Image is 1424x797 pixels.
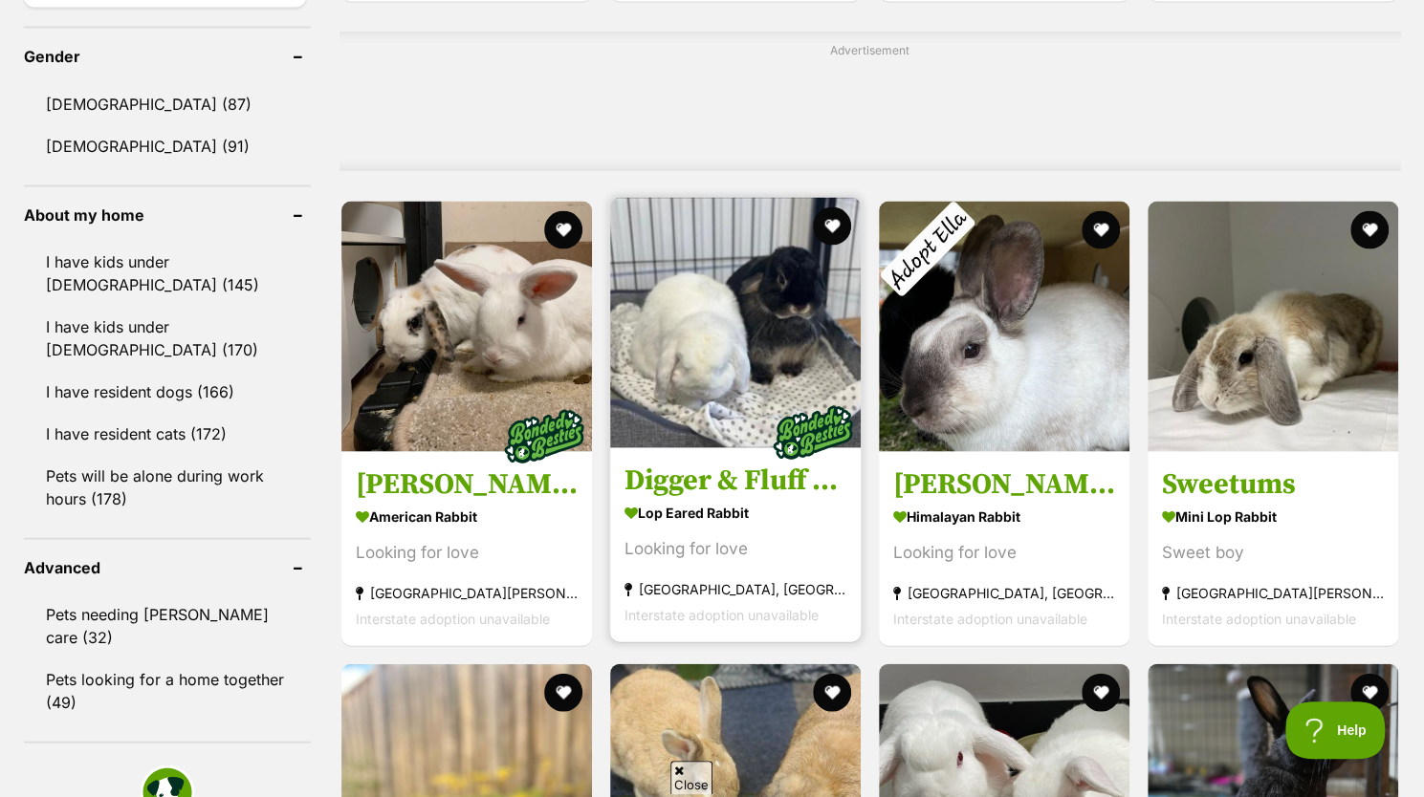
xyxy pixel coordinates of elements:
strong: Lop Eared Rabbit [624,499,846,527]
strong: [GEOGRAPHIC_DATA], [GEOGRAPHIC_DATA] [893,580,1115,606]
img: Ella - Himalayan Rabbit [879,202,1129,452]
h3: Digger & Fluff Fluff [624,463,846,499]
div: Looking for love [356,540,578,566]
h3: Sweetums [1162,466,1384,503]
header: Gender [24,48,311,65]
strong: Mini Lop Rabbit [1162,503,1384,530]
div: Looking for love [893,540,1115,566]
span: Interstate adoption unavailable [893,611,1087,627]
span: Interstate adoption unavailable [356,611,550,627]
button: favourite [813,674,851,712]
a: I have kids under [DEMOGRAPHIC_DATA] (145) [24,242,311,305]
a: Pets needing [PERSON_NAME] care (32) [24,594,311,657]
div: Advertisement [340,32,1401,171]
a: Pets will be alone during work hours (178) [24,456,311,519]
div: Looking for love [624,536,846,562]
strong: Himalayan Rabbit [893,503,1115,530]
a: [PERSON_NAME] & [PERSON_NAME] American Rabbit Looking for love [GEOGRAPHIC_DATA][PERSON_NAME], [G... [341,452,592,646]
button: favourite [1351,211,1390,249]
a: [DEMOGRAPHIC_DATA] (87) [24,84,311,124]
a: I have resident dogs (166) [24,372,311,412]
strong: American Rabbit [356,503,578,530]
a: Pets looking for a home together (49) [24,659,311,722]
span: Interstate adoption unavailable [1162,611,1356,627]
a: Digger & Fluff Fluff Lop Eared Rabbit Looking for love [GEOGRAPHIC_DATA], [GEOGRAPHIC_DATA] Inter... [610,448,861,642]
img: Digger & Fluff Fluff - Lop Eared Rabbit [610,198,861,448]
img: bonded besties [496,389,592,485]
iframe: Help Scout Beacon - Open [1285,701,1386,759]
strong: [GEOGRAPHIC_DATA][PERSON_NAME], [GEOGRAPHIC_DATA] [356,580,578,606]
header: About my home [24,206,311,224]
a: [DEMOGRAPHIC_DATA] (91) [24,126,311,166]
span: Close [670,761,712,794]
h3: [PERSON_NAME] [893,466,1115,503]
img: Sweetums - Mini Lop Rabbit [1148,202,1398,452]
a: I have kids under [DEMOGRAPHIC_DATA] (170) [24,307,311,370]
a: I have resident cats (172) [24,414,311,454]
h3: [PERSON_NAME] & [PERSON_NAME] [356,466,578,503]
button: favourite [1082,674,1120,712]
button: favourite [544,211,582,249]
button: favourite [1351,674,1390,712]
a: Sweetums Mini Lop Rabbit Sweet boy [GEOGRAPHIC_DATA][PERSON_NAME][GEOGRAPHIC_DATA] Interstate ado... [1148,452,1398,646]
span: Interstate adoption unavailable [624,607,819,623]
button: favourite [1082,211,1120,249]
a: [PERSON_NAME] Himalayan Rabbit Looking for love [GEOGRAPHIC_DATA], [GEOGRAPHIC_DATA] Interstate a... [879,452,1129,646]
strong: [GEOGRAPHIC_DATA], [GEOGRAPHIC_DATA] [624,576,846,602]
img: Tom & Jerry - American Rabbit [341,202,592,452]
div: Sweet boy [1162,540,1384,566]
strong: [GEOGRAPHIC_DATA][PERSON_NAME][GEOGRAPHIC_DATA] [1162,580,1384,606]
button: favourite [544,674,582,712]
img: bonded besties [765,385,861,481]
button: favourite [813,207,851,246]
header: Advanced [24,559,311,576]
